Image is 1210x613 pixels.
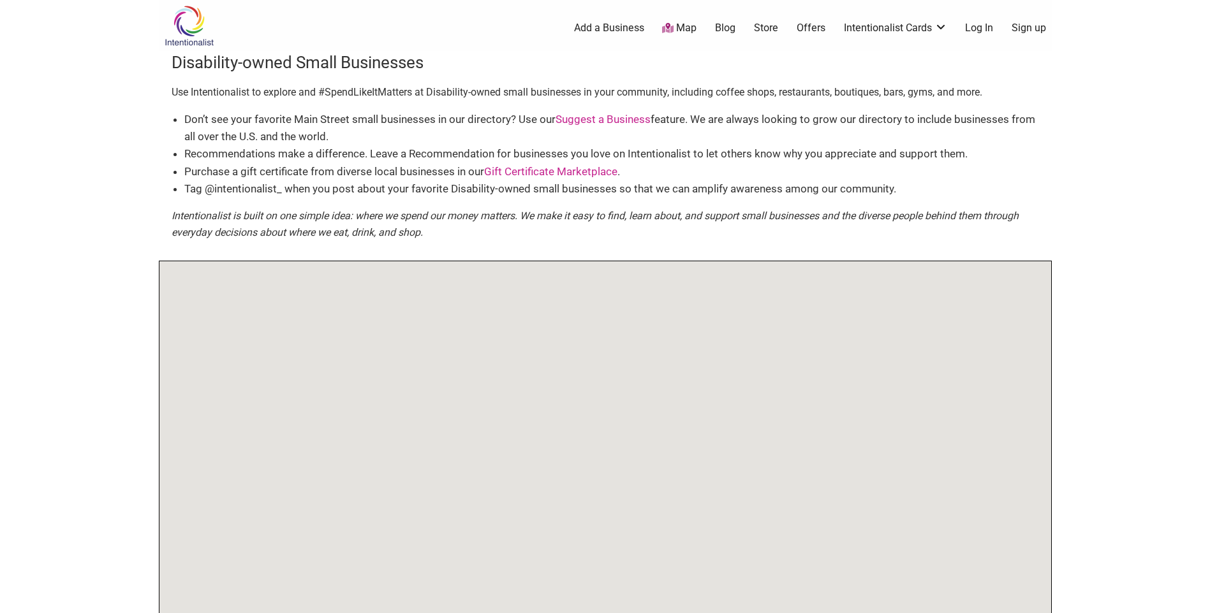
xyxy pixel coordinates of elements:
em: Intentionalist is built on one simple idea: where we spend our money matters. We make it easy to ... [172,210,1019,238]
a: Gift Certificate Marketplace [484,165,617,178]
a: Store [754,21,778,35]
li: Tag @intentionalist_ when you post about your favorite Disability-owned small businesses so that ... [184,180,1039,198]
a: Suggest a Business [556,113,651,126]
a: Log In [965,21,993,35]
li: Purchase a gift certificate from diverse local businesses in our . [184,163,1039,180]
a: Map [662,21,697,36]
a: Add a Business [574,21,644,35]
a: Intentionalist Cards [844,21,947,35]
a: Blog [715,21,735,35]
li: Recommendations make a difference. Leave a Recommendation for businesses you love on Intentionali... [184,145,1039,162]
a: Offers [797,21,825,35]
p: Use Intentionalist to explore and #SpendLikeItMatters at Disability-owned small businesses in you... [172,84,1039,101]
img: Intentionalist [159,5,219,47]
li: Don’t see your favorite Main Street small businesses in our directory? Use our feature. We are al... [184,111,1039,145]
a: Sign up [1012,21,1046,35]
h3: Disability-owned Small Businesses [172,51,1039,74]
